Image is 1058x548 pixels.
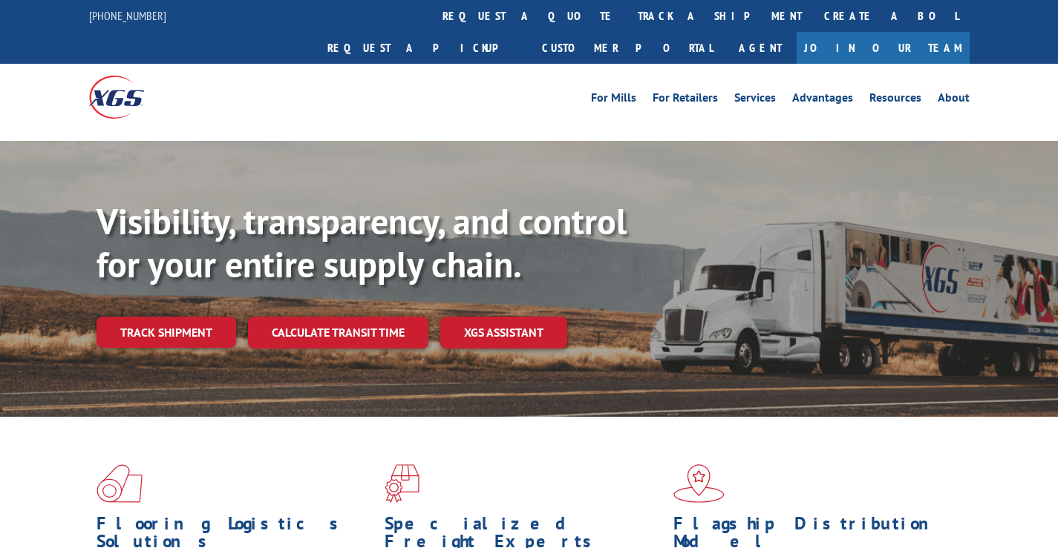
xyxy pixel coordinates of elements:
[97,198,627,287] b: Visibility, transparency, and control for your entire supply chain.
[531,32,724,64] a: Customer Portal
[97,317,236,348] a: Track shipment
[97,464,143,503] img: xgs-icon-total-supply-chain-intelligence-red
[869,92,921,108] a: Resources
[89,8,166,23] a: [PHONE_NUMBER]
[385,464,419,503] img: xgs-icon-focused-on-flooring-red
[248,317,428,349] a: Calculate transit time
[591,92,636,108] a: For Mills
[653,92,718,108] a: For Retailers
[673,464,725,503] img: xgs-icon-flagship-distribution-model-red
[792,92,853,108] a: Advantages
[316,32,531,64] a: Request a pickup
[724,32,797,64] a: Agent
[440,317,567,349] a: XGS ASSISTANT
[797,32,970,64] a: Join Our Team
[938,92,970,108] a: About
[734,92,776,108] a: Services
